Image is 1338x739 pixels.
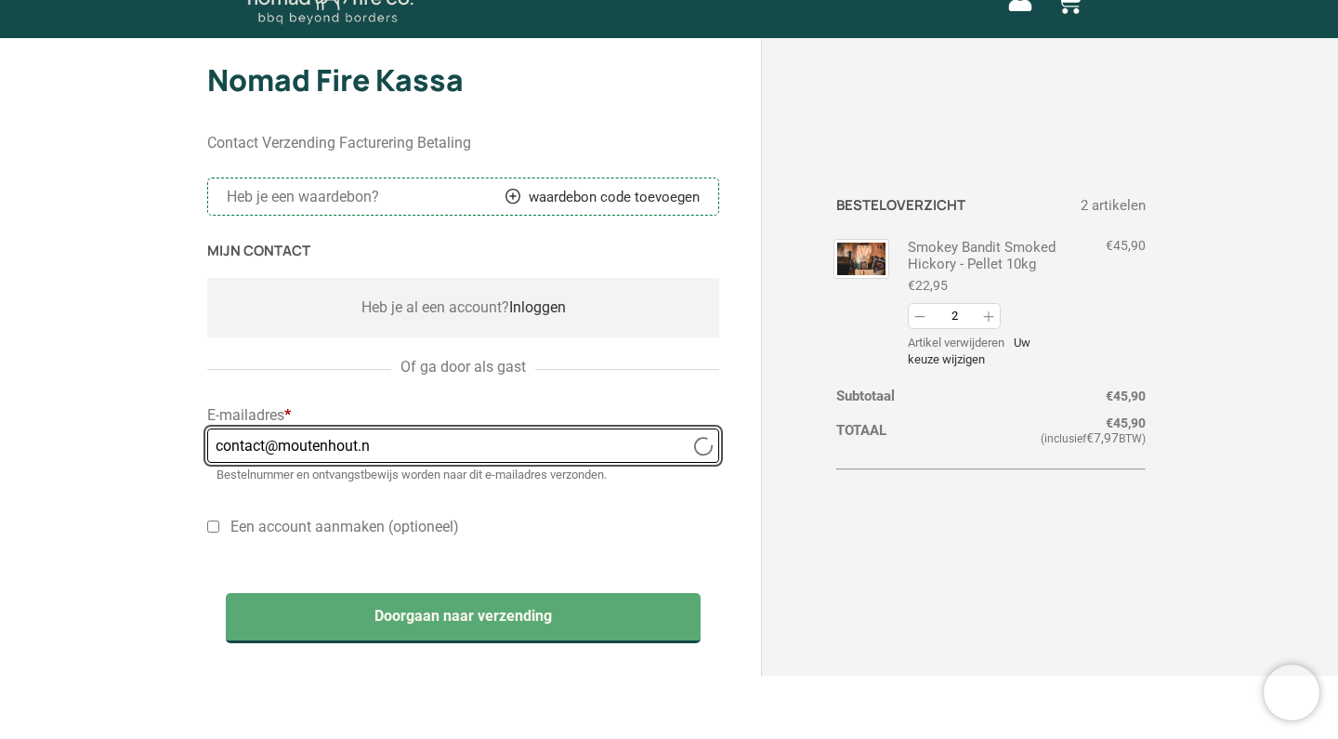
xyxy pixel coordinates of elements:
[836,197,965,214] h3: Besteloverzicht
[207,65,464,95] h2: Nomad Fire Kassa
[505,189,700,205] a: waardebon code toevoegen
[976,430,1146,446] small: (inclusief BTW)
[226,297,701,319] div: Heb je al een account?
[1106,238,1113,253] span: €
[207,521,219,533] input: Een account aanmaken (optioneel)
[930,303,978,329] input: Aantal
[391,356,535,378] span: Of ga door als gast
[227,188,379,205] span: Heb je een waardebon?
[262,134,335,152] span: Verzending
[509,298,566,316] a: Inloggen
[207,463,719,487] span: Bestelnummer en ontvangstbewijs worden naar dit e-mailadres verzonden.
[226,593,701,643] button: Doorgaan naar verzending
[1081,197,1146,214] span: 2 artikelen
[818,381,957,412] th: Subtotaal
[1106,416,1113,430] span: €
[207,134,258,152] span: Contact
[908,278,915,293] span: €
[818,412,957,451] th: Totaal
[230,518,459,535] span: Een account aanmaken (optioneel)
[889,239,1056,367] div: Smokey Bandit Smoked Hickory - Pellet 10kg
[1086,430,1094,445] span: €
[1106,389,1113,403] span: €
[977,304,1000,330] button: Verhogen
[833,239,889,279] img: smokey-bandit-smoked-hickory-10kg
[207,406,719,424] label: E-mailadres
[1264,665,1319,720] iframe: Brevo live chat
[908,336,1004,350] a: Artikel uit winkelwagen verwijderen: Smokey Bandit Smoked Hickory - Pellet 10kg
[339,134,413,152] span: Facturering
[417,134,471,152] span: Betaling
[909,304,931,330] button: Afname
[207,243,719,259] h3: Mijn contact
[207,224,719,662] section: Contact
